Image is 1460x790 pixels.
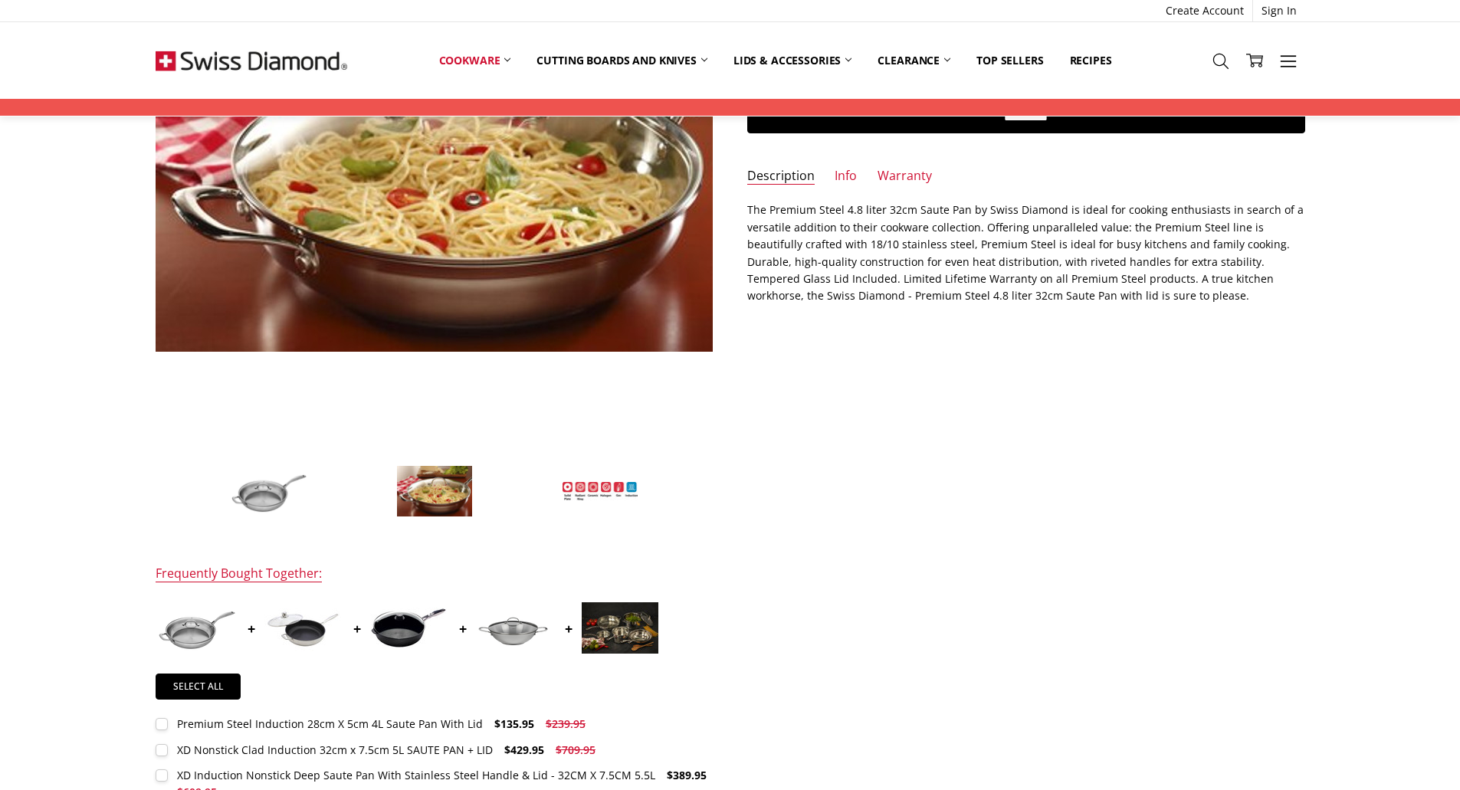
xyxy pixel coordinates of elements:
[546,716,586,731] span: $239.95
[494,716,534,731] span: $135.95
[582,602,658,654] img: Premium Steel DLX 6 pc cookware set
[231,465,307,517] img: Premium Steel Induction 32cm X 6.5cm 4.8L Saute Pan With Lid
[159,602,235,654] img: Premium Steel Induction 28cm X 5cm 4L Saute Pan With Lid
[878,168,932,185] a: Warranty
[562,481,638,501] img: Premium Steel Induction 32cm X 6.5cm 4.8L Saute Pan With Lid
[667,768,707,782] span: $389.95
[865,44,963,77] a: Clearance
[177,742,493,757] div: XD Nonstick Clad Induction 32cm x 7.5cm 5L SAUTE PAN + LID
[156,565,322,583] div: Frequently Bought Together:
[720,44,865,77] a: Lids & Accessories
[523,44,720,77] a: Cutting boards and knives
[396,465,473,517] img: Premium Steel Induction 32cm X 6.5cm 4.8L Saute Pan With Lid
[747,168,815,185] a: Description
[426,44,524,77] a: Cookware
[476,602,553,654] img: Premium Steel Induction DLX 32cm Wok with Lid
[156,674,241,700] a: Select all
[747,202,1305,304] p: The Premium Steel 4.8 liter 32cm Saute Pan by Swiss Diamond is ideal for cooking enthusiasts in s...
[264,602,341,654] img: 5L (32cm) Qt Saute Pan with Lid | Nonstick Clad
[370,608,447,648] img: XD Induction Nonstick Deep Saute Pan With Stainless Steel Handle & Lid - 32CM X 7.5CM 5.5L
[1057,44,1125,77] a: Recipes
[963,44,1056,77] a: Top Sellers
[556,742,595,757] span: $709.95
[504,742,544,757] span: $429.95
[835,168,857,185] a: Info
[156,22,347,99] img: Free Shipping On Every Order
[177,768,655,782] div: XD Induction Nonstick Deep Saute Pan With Stainless Steel Handle & Lid - 32CM X 7.5CM 5.5L
[177,716,483,731] div: Premium Steel Induction 28cm X 5cm 4L Saute Pan With Lid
